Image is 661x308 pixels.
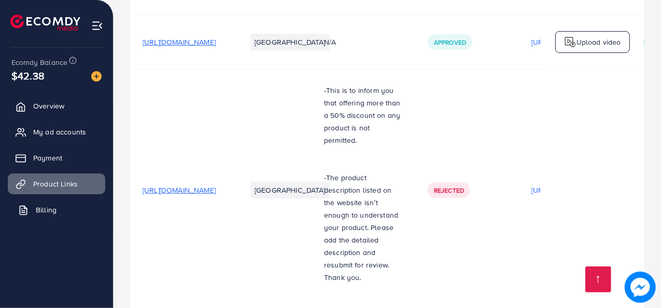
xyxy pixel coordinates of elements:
span: N/A [324,37,336,47]
img: image [625,272,655,302]
span: My ad accounts [33,127,86,137]
a: Overview [8,96,105,116]
a: Billing [8,199,105,220]
li: [GEOGRAPHIC_DATA] [250,34,330,50]
span: Approved [434,38,466,47]
span: Payment [33,153,62,163]
img: image [91,71,102,82]
span: [URL][DOMAIN_NAME] [143,185,216,195]
a: Payment [8,148,105,168]
span: Product Links [33,179,78,189]
img: logo [10,15,80,31]
a: Product Links [8,173,105,194]
span: Billing [36,205,57,215]
p: [URL][DOMAIN_NAME] [531,184,604,196]
span: Rejected [434,186,464,195]
span: Ecomdy Balance [11,57,67,68]
span: [URL][DOMAIN_NAME] [143,37,216,47]
img: logo [564,36,576,48]
p: -This is to inform you that offering more than a 50% discount on any product is not permitted. [324,84,403,146]
li: [GEOGRAPHIC_DATA] [250,182,330,198]
p: -The product description listed on the website isn’t enough to understand your product. Please ad... [324,171,403,284]
p: [URL][DOMAIN_NAME] [531,36,604,48]
p: Upload video [576,36,621,48]
span: $42.38 [11,68,45,83]
span: Overview [33,101,64,111]
img: menu [91,20,103,32]
a: My ad accounts [8,122,105,142]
